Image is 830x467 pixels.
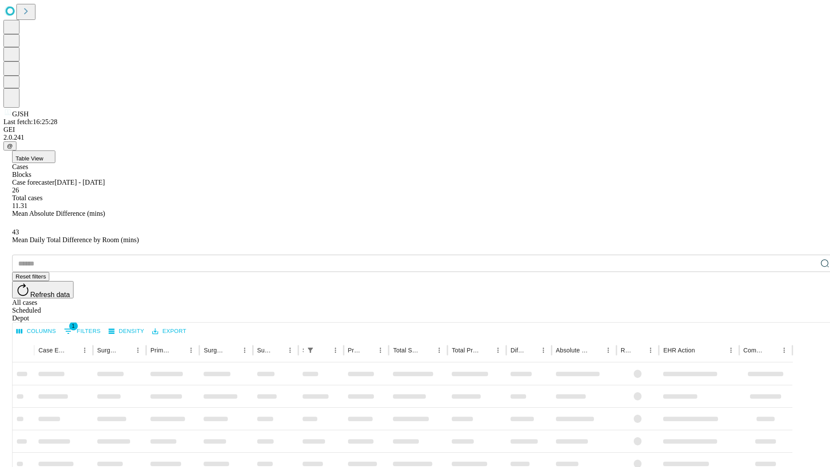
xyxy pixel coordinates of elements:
span: 26 [12,186,19,194]
button: Menu [284,344,296,356]
button: Density [106,325,147,338]
span: [DATE] - [DATE] [54,179,105,186]
button: Sort [362,344,374,356]
span: Total cases [12,194,42,202]
div: Difference [511,347,524,354]
button: Menu [132,344,144,356]
div: 2.0.241 [3,134,827,141]
button: Refresh data [12,281,73,298]
button: Show filters [62,324,103,338]
div: Surgery Date [257,347,271,354]
div: Surgeon Name [97,347,119,354]
div: Case Epic Id [38,347,66,354]
button: Select columns [14,325,58,338]
button: Table View [12,150,55,163]
button: Sort [696,344,708,356]
button: Sort [120,344,132,356]
span: Refresh data [30,291,70,298]
div: Comments [744,347,765,354]
div: 1 active filter [304,344,316,356]
button: Export [150,325,188,338]
div: Surgery Name [204,347,225,354]
div: GEI [3,126,827,134]
button: Menu [492,344,504,356]
button: @ [3,141,16,150]
button: Menu [645,344,657,356]
button: Show filters [304,344,316,356]
div: Total Predicted Duration [452,347,479,354]
div: EHR Action [663,347,695,354]
div: Predicted In Room Duration [348,347,362,354]
button: Sort [272,344,284,356]
span: 43 [12,228,19,236]
div: Total Scheduled Duration [393,347,420,354]
span: GJSH [12,110,29,118]
button: Menu [185,344,197,356]
button: Menu [433,344,445,356]
span: Mean Absolute Difference (mins) [12,210,105,217]
span: Mean Daily Total Difference by Room (mins) [12,236,139,243]
button: Menu [329,344,342,356]
button: Sort [766,344,778,356]
button: Menu [725,344,737,356]
span: Table View [16,155,43,162]
button: Sort [421,344,433,356]
button: Menu [537,344,549,356]
span: Case forecaster [12,179,54,186]
span: @ [7,143,13,149]
button: Menu [602,344,614,356]
div: Absolute Difference [556,347,589,354]
button: Menu [778,344,790,356]
span: 1 [69,322,78,330]
button: Menu [374,344,386,356]
button: Menu [79,344,91,356]
span: 11.31 [12,202,27,209]
button: Reset filters [12,272,49,281]
div: Primary Service [150,347,172,354]
button: Sort [67,344,79,356]
button: Sort [227,344,239,356]
span: Last fetch: 16:25:28 [3,118,57,125]
button: Sort [317,344,329,356]
button: Sort [480,344,492,356]
div: Resolved in EHR [621,347,632,354]
button: Sort [590,344,602,356]
button: Sort [173,344,185,356]
button: Sort [525,344,537,356]
span: Reset filters [16,273,46,280]
button: Sort [632,344,645,356]
button: Menu [239,344,251,356]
